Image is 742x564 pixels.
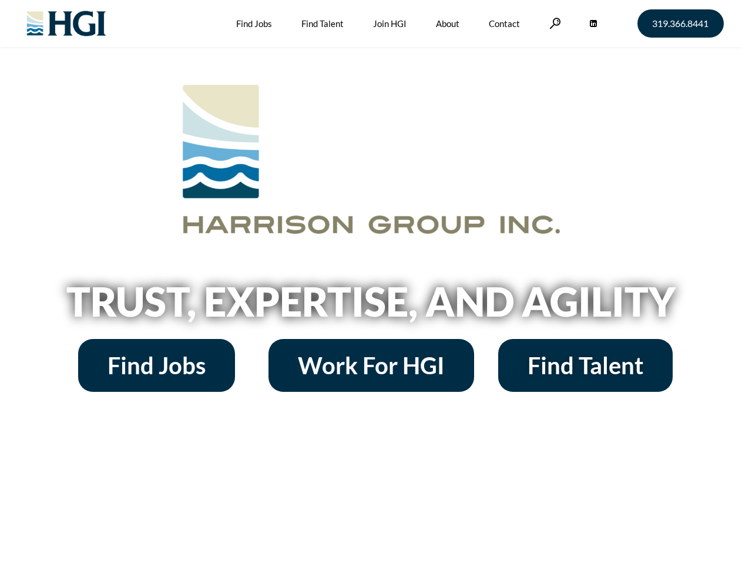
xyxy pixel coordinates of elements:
a: Work For HGI [268,339,474,392]
a: 319.366.8441 [637,9,724,38]
h2: Trust, Expertise, and Agility [36,281,706,321]
span: Work For HGI [298,354,445,377]
a: Search [549,18,561,29]
a: Find Talent [498,339,673,392]
span: Find Jobs [108,354,206,377]
span: 319.366.8441 [652,19,709,28]
a: Find Jobs [78,339,235,392]
span: Find Talent [528,354,643,377]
